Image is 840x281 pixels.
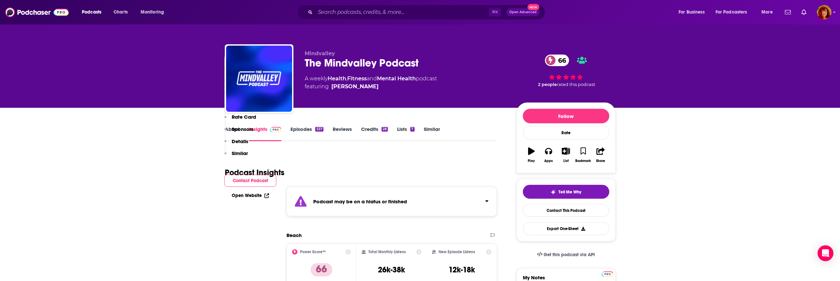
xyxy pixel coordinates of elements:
[368,250,406,254] h2: Total Monthly Listens
[303,5,552,20] div: Search podcasts, credits, & more...
[489,8,501,17] span: ⌘ K
[552,55,569,66] span: 66
[817,5,831,20] button: Show profile menu
[523,109,609,123] button: Follow
[679,8,705,17] span: For Business
[346,75,347,82] span: ,
[347,75,367,82] a: Fitness
[563,159,569,163] div: List
[232,138,248,144] p: Details
[77,7,110,18] button: open menu
[592,143,609,167] button: Share
[141,8,164,17] span: Monitoring
[523,222,609,235] button: Export One-Sheet
[544,252,595,258] span: Get this podcast via API
[331,83,379,91] a: Vishen Lakhiani
[761,8,773,17] span: More
[114,8,128,17] span: Charts
[224,126,253,138] button: Sponsors
[224,138,248,150] button: Details
[538,82,557,87] span: 2 people
[286,187,497,216] section: Click to expand status details
[532,247,600,263] a: Get this podcast via API
[523,143,540,167] button: Play
[596,159,605,163] div: Share
[378,265,405,275] h3: 26k-38k
[328,75,346,82] a: Health
[817,5,831,20] span: Logged in as rpalermo
[449,265,475,275] h3: 12k-18k
[523,126,609,140] div: Rate
[232,193,269,198] a: Open Website
[82,8,101,17] span: Podcasts
[818,245,833,261] div: Open Intercom Messenger
[506,8,540,16] button: Open AdvancedNew
[311,263,332,276] p: 66
[799,7,809,18] a: Show notifications dropdown
[313,198,407,205] strong: Podcast may be on a hiatus or finished
[517,50,616,91] div: 66 2 peoplerated this podcast
[305,83,437,91] span: featuring
[226,46,292,112] img: The Mindvalley Podcast
[377,75,416,82] a: Mental Health
[361,126,388,141] a: Credits28
[757,7,781,18] button: open menu
[545,55,569,66] a: 66
[397,126,414,141] a: Lists7
[424,126,440,141] a: Similar
[528,159,535,163] div: Play
[136,7,173,18] button: open menu
[551,189,556,195] img: tell me why sparkle
[439,250,475,254] h2: New Episode Listens
[367,75,377,82] span: and
[305,50,335,57] span: Mindvalley
[602,270,613,277] a: Pro website
[602,271,613,277] img: Podchaser Pro
[315,127,323,132] div: 537
[544,159,553,163] div: Apps
[224,150,248,162] button: Similar
[716,8,747,17] span: For Podcasters
[509,11,537,14] span: Open Advanced
[109,7,132,18] a: Charts
[817,5,831,20] img: User Profile
[232,126,253,132] p: Sponsors
[674,7,713,18] button: open menu
[523,185,609,199] button: tell me why sparkleTell Me Why
[5,6,69,19] img: Podchaser - Follow, Share and Rate Podcasts
[711,7,757,18] button: open menu
[575,143,592,167] button: Bookmark
[315,7,489,18] input: Search podcasts, credits, & more...
[382,127,388,132] div: 28
[224,175,276,187] button: Contact Podcast
[333,126,352,141] a: Reviews
[557,143,574,167] button: List
[575,159,591,163] div: Bookmark
[557,82,595,87] span: rated this podcast
[286,232,302,238] h2: Reach
[782,7,793,18] a: Show notifications dropdown
[305,75,437,91] div: A weekly podcast
[558,189,581,195] span: Tell Me Why
[523,204,609,217] a: Contact This Podcast
[300,250,326,254] h2: Power Score™
[410,127,414,132] div: 7
[540,143,557,167] button: Apps
[232,150,248,156] p: Similar
[527,4,539,10] span: New
[290,126,323,141] a: Episodes537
